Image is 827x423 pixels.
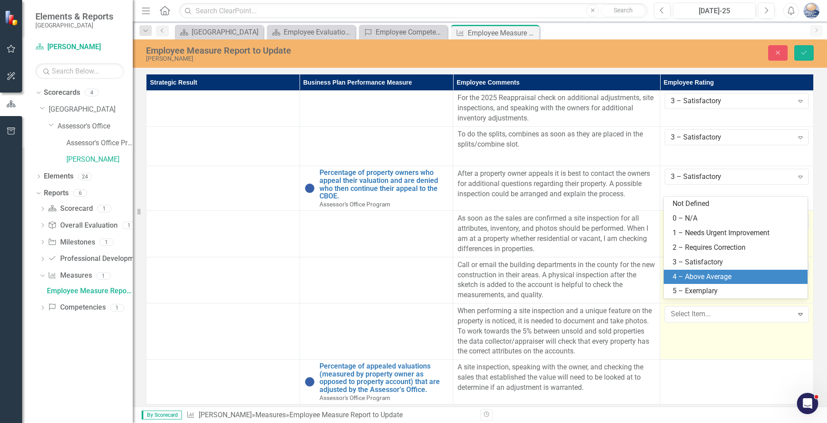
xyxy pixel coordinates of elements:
div: 1 [96,272,111,279]
a: [GEOGRAPHIC_DATA] [49,105,133,115]
a: [PERSON_NAME] [35,42,124,52]
button: Search [601,4,645,17]
div: Employee Measure Report to Update [47,287,133,295]
span: Assessor's Office Program [319,394,390,401]
a: Employee Evaluation Navigation [269,27,353,38]
img: Mary Mast [804,3,819,19]
div: 3 – Satisfactory [671,96,793,106]
p: When performing a site inspection and a unique feature on the property is noticed, it is needed t... [458,306,655,357]
div: 1 [97,205,112,213]
a: Reports [44,188,69,198]
div: [PERSON_NAME] [146,55,520,62]
div: 24 [78,173,92,180]
div: [GEOGRAPHIC_DATA] [192,27,261,38]
input: Search ClearPoint... [179,3,647,19]
div: 3 – Satisfactory [673,257,802,268]
iframe: Intercom live chat [797,393,818,414]
a: Measures [255,411,286,419]
div: 4 [85,89,99,97]
img: No Data [304,183,315,194]
p: For the 2025 Reappraisal check on additional adjustments, site inspections, and speaking with the... [458,93,655,124]
div: Employee Evaluation Navigation [284,27,353,38]
div: Employee Measure Report to Update [468,27,537,39]
a: Milestones [48,237,95,248]
p: As soon as the sales are confirmed a site inspection for all attributes, inventory, and photos sh... [458,213,655,254]
div: 3 – Satisfactory [671,172,793,182]
div: 5 – Exemplary [673,286,802,296]
div: 1 [100,238,114,246]
span: By Scorecard [142,411,182,419]
small: [GEOGRAPHIC_DATA] [35,22,113,29]
div: 1 – Needs Urgent Improvement [673,228,802,238]
div: Employee Measure Report to Update [289,411,403,419]
p: To do the splits, combines as soon as they are placed in the splits/combine slot. [458,129,655,151]
img: No Data [304,376,315,387]
a: Percentage of property owners who appeal their valuation and are denied who then continue their a... [319,169,449,200]
div: 0 – N/A [673,213,802,224]
div: 4 – Above Average [673,272,802,282]
span: Search [614,7,633,14]
a: Employee Measure Report to Update [45,284,133,298]
span: Assessor's Office Program [319,201,390,208]
p: A site inspection, speaking with the owner, and checking the sales that established the value wil... [458,362,655,393]
a: Scorecards [44,88,80,98]
p: Call or email the building departments in the county for the new construction in their areas. A p... [458,260,655,300]
p: After a property owner appeals it is best to contact the owners for additional questions regardin... [458,169,655,199]
div: 2 – Requires Correction [673,243,802,253]
a: Measures [48,271,92,281]
div: 1 [122,221,136,229]
a: Scorecard [48,204,92,214]
div: Employee Competencies to Update [376,27,445,38]
div: 3 – Satisfactory [671,132,793,142]
a: Competencies [48,303,105,313]
a: Assessor's Office [58,121,133,132]
img: ClearPoint Strategy [4,10,20,26]
div: 1 [110,304,124,311]
a: [PERSON_NAME] [66,155,133,165]
a: Elements [44,171,73,182]
span: Elements & Reports [35,11,113,22]
a: Professional Development [48,254,144,264]
div: 6 [73,190,87,197]
a: [PERSON_NAME] [199,411,252,419]
div: Employee Measure Report to Update [146,46,520,55]
a: Overall Evaluation [48,221,117,231]
a: Employee Competencies to Update [361,27,445,38]
a: [GEOGRAPHIC_DATA] [177,27,261,38]
div: [DATE]-25 [676,6,753,16]
a: Percentage of appealed valuations (measured by property owner as opposed to property account) tha... [319,362,449,393]
input: Search Below... [35,63,124,79]
div: Not Defined [673,199,802,209]
button: [DATE]-25 [673,3,756,19]
a: Assessor's Office Program [66,138,133,148]
div: » » [186,410,473,420]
